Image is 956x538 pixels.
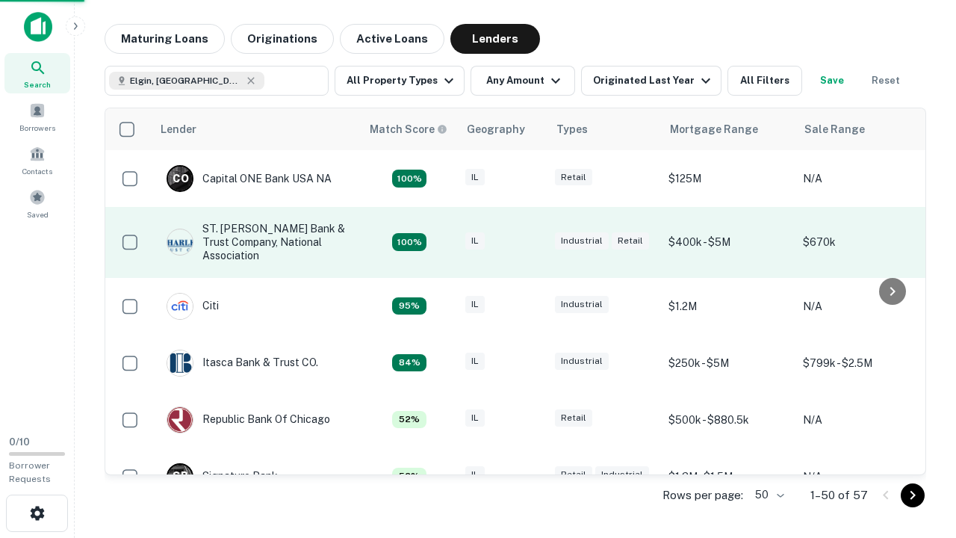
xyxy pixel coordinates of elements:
div: Retail [555,466,592,483]
h6: Match Score [370,121,444,137]
span: Borrowers [19,122,55,134]
td: N/A [795,278,930,335]
div: Capitalize uses an advanced AI algorithm to match your search with the best lender. The match sco... [392,233,426,251]
p: S B [173,469,187,484]
span: Search [24,78,51,90]
button: Lenders [450,24,540,54]
p: 1–50 of 57 [810,486,868,504]
div: IL [465,232,485,250]
button: Maturing Loans [105,24,225,54]
button: Originations [231,24,334,54]
div: Retail [612,232,649,250]
div: Republic Bank Of Chicago [167,406,330,433]
td: N/A [795,392,930,448]
button: Go to next page [901,483,925,507]
span: Elgin, [GEOGRAPHIC_DATA], [GEOGRAPHIC_DATA] [130,74,242,87]
div: Citi [167,293,219,320]
td: N/A [795,448,930,505]
div: Capital ONE Bank USA NA [167,165,332,192]
th: Lender [152,108,361,150]
th: Capitalize uses an advanced AI algorithm to match your search with the best lender. The match sco... [361,108,458,150]
div: Sale Range [804,120,865,138]
button: All Property Types [335,66,465,96]
span: Borrower Requests [9,460,51,484]
div: IL [465,169,485,186]
td: $400k - $5M [661,207,795,278]
td: $250k - $5M [661,335,795,392]
button: Reset [862,66,910,96]
div: Itasca Bank & Trust CO. [167,350,318,377]
th: Mortgage Range [661,108,795,150]
div: Capitalize uses an advanced AI algorithm to match your search with the best lender. The match sco... [392,354,426,372]
div: Industrial [555,232,609,250]
div: 50 [749,484,786,506]
div: Capitalize uses an advanced AI algorithm to match your search with the best lender. The match sco... [392,468,426,486]
th: Sale Range [795,108,930,150]
button: Active Loans [340,24,444,54]
button: Originated Last Year [581,66,721,96]
div: ST. [PERSON_NAME] Bank & Trust Company, National Association [167,222,346,263]
div: Originated Last Year [593,72,715,90]
th: Geography [458,108,547,150]
button: Any Amount [471,66,575,96]
td: $1.3M - $1.5M [661,448,795,505]
div: Industrial [555,353,609,370]
div: Types [556,120,588,138]
div: Capitalize uses an advanced AI algorithm to match your search with the best lender. The match sco... [392,411,426,429]
button: All Filters [727,66,802,96]
div: Retail [555,169,592,186]
td: N/A [795,150,930,207]
p: Rows per page: [662,486,743,504]
td: $125M [661,150,795,207]
div: Signature Bank [167,463,278,490]
div: Capitalize uses an advanced AI algorithm to match your search with the best lender. The match sco... [370,121,447,137]
a: Borrowers [4,96,70,137]
div: IL [465,353,485,370]
div: Capitalize uses an advanced AI algorithm to match your search with the best lender. The match sco... [392,297,426,315]
div: Geography [467,120,525,138]
th: Types [547,108,661,150]
img: picture [167,229,193,255]
span: 0 / 10 [9,436,30,448]
div: Retail [555,409,592,427]
td: $670k [795,207,930,278]
div: Industrial [555,296,609,313]
p: C O [173,171,188,187]
a: Saved [4,183,70,223]
td: $799k - $2.5M [795,335,930,392]
div: Capitalize uses an advanced AI algorithm to match your search with the best lender. The match sco... [392,170,426,188]
span: Saved [27,208,49,220]
button: Save your search to get updates of matches that match your search criteria. [808,66,856,96]
a: Search [4,53,70,93]
img: picture [167,294,193,319]
div: Lender [161,120,196,138]
div: Mortgage Range [670,120,758,138]
div: IL [465,409,485,427]
td: $1.2M [661,278,795,335]
td: $500k - $880.5k [661,392,795,448]
img: capitalize-icon.png [24,12,52,42]
div: IL [465,466,485,483]
span: Contacts [22,165,52,177]
a: Contacts [4,140,70,180]
iframe: Chat Widget [881,418,956,490]
img: picture [167,350,193,376]
img: picture [167,407,193,433]
div: Industrial [595,466,649,483]
div: IL [465,296,485,313]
